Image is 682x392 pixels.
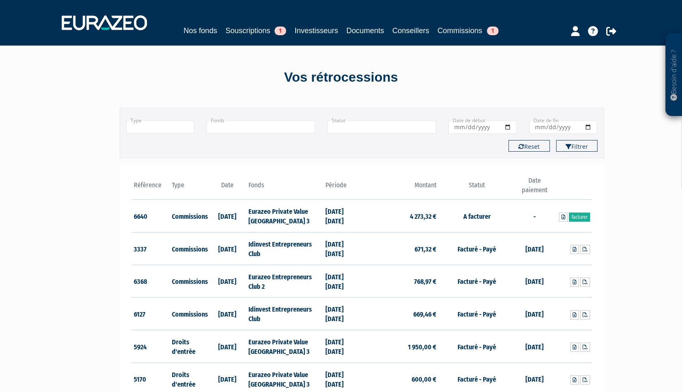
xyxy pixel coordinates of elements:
[208,200,247,232] td: [DATE]
[246,298,323,330] td: Idinvest Entrepreneurs Club
[393,25,429,36] a: Conseillers
[208,330,247,363] td: [DATE]
[515,265,554,298] td: [DATE]
[515,232,554,265] td: [DATE]
[439,176,515,200] th: Statut
[439,330,515,363] td: Facturé - Payé
[246,330,323,363] td: Eurazeo Private Value [GEOGRAPHIC_DATA] 3
[362,330,439,363] td: 1 950,00 €
[132,232,170,265] td: 3337
[208,298,247,330] td: [DATE]
[556,140,598,152] button: Filtrer
[208,232,247,265] td: [DATE]
[508,140,550,152] button: Reset
[170,330,208,363] td: Droits d'entrée
[208,176,247,200] th: Date
[362,232,439,265] td: 671,32 €
[105,68,577,87] div: Vos rétrocessions
[362,298,439,330] td: 669,46 €
[439,232,515,265] td: Facturé - Payé
[347,25,384,36] a: Documents
[294,25,338,36] a: Investisseurs
[362,200,439,232] td: 4 273,32 €
[439,200,515,232] td: A facturer
[208,265,247,298] td: [DATE]
[515,200,554,232] td: -
[132,176,170,200] th: Référence
[515,298,554,330] td: [DATE]
[132,330,170,363] td: 5924
[246,200,323,232] td: Eurazeo Private Value [GEOGRAPHIC_DATA] 3
[170,200,208,232] td: Commissions
[515,176,554,200] th: Date paiement
[323,330,362,363] td: [DATE] [DATE]
[487,27,499,35] span: 1
[515,330,554,363] td: [DATE]
[362,265,439,298] td: 768,97 €
[275,27,286,35] span: 1
[170,265,208,298] td: Commissions
[323,176,362,200] th: Période
[323,265,362,298] td: [DATE] [DATE]
[246,176,323,200] th: Fonds
[439,298,515,330] td: Facturé - Payé
[323,200,362,232] td: [DATE] [DATE]
[323,232,362,265] td: [DATE] [DATE]
[132,298,170,330] td: 6127
[132,200,170,232] td: 6640
[132,265,170,298] td: 6368
[170,298,208,330] td: Commissions
[439,265,515,298] td: Facturé - Payé
[246,265,323,298] td: Eurazeo Entrepreneurs Club 2
[438,25,499,38] a: Commissions1
[225,25,286,36] a: Souscriptions1
[362,176,439,200] th: Montant
[183,25,217,36] a: Nos fonds
[569,213,590,222] a: Facturer
[246,232,323,265] td: Idinvest Entrepreneurs Club
[669,38,679,112] p: Besoin d'aide ?
[170,232,208,265] td: Commissions
[323,298,362,330] td: [DATE] [DATE]
[62,15,147,30] img: 1732889491-logotype_eurazeo_blanc_rvb.png
[170,176,208,200] th: Type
